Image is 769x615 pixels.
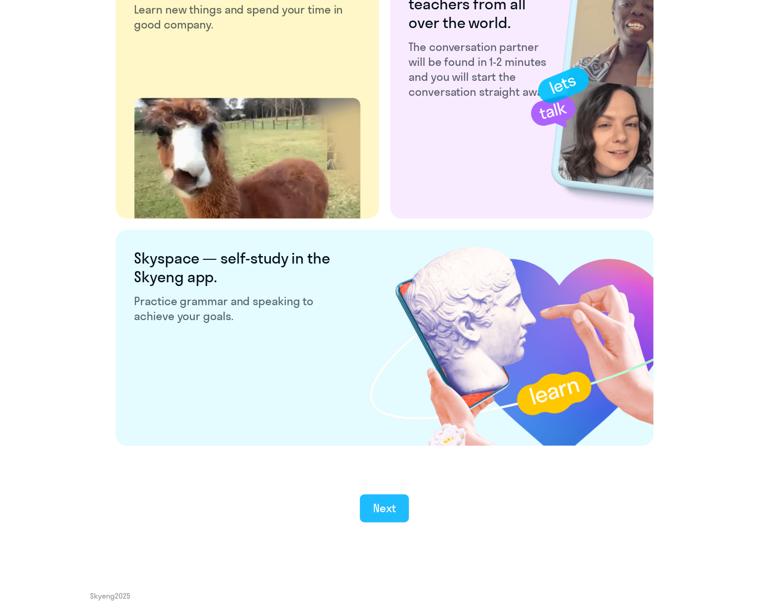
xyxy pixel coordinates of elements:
[91,591,131,601] span: Skyeng 2025
[134,249,352,286] h6: Skyspace — self-study in the Skyeng app.
[134,293,352,323] p: Practice grammar and speaking to achieve your goals.
[373,501,396,515] div: Next
[134,2,352,32] p: Learn new things and spend your time in good company.
[370,230,654,446] img: skyspace
[360,494,409,522] button: Next
[409,39,558,99] p: The conversation partner will be found in 1-2 minutes and you will start the conversation straigh...
[134,98,360,219] img: life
